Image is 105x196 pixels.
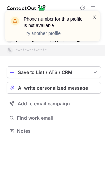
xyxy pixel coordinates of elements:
[17,128,98,134] span: Notes
[7,82,101,94] button: AI write personalized message
[17,115,98,121] span: Find work email
[7,126,101,136] button: Notes
[18,85,88,90] span: AI write personalized message
[7,66,101,78] button: save-profile-one-click
[18,101,70,106] span: Add to email campaign
[7,4,46,12] img: ContactOut v5.3.10
[7,113,101,122] button: Find work email
[7,98,101,109] button: Add to email campaign
[10,16,20,26] img: warning
[24,16,84,29] header: Phone number for this profile is not available
[24,30,84,37] p: Try another profile
[18,70,90,75] div: Save to List / ATS / CRM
